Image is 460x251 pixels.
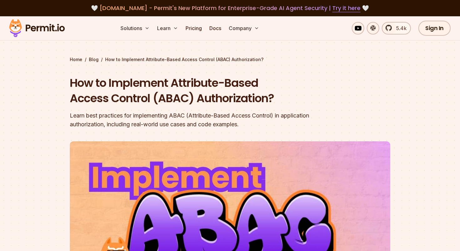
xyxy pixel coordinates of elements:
span: [DOMAIN_NAME] - Permit's New Platform for Enterprise-Grade AI Agent Security | [100,4,360,12]
button: Company [226,22,262,34]
div: / / [70,56,390,63]
a: 5.4k [382,22,411,34]
a: Home [70,56,82,63]
h1: How to Implement Attribute-Based Access Control (ABAC) Authorization? [70,75,310,106]
a: Docs [207,22,224,34]
span: 5.4k [392,24,406,32]
button: Solutions [118,22,152,34]
img: Permit logo [6,18,68,39]
div: Learn best practices for implementing ABAC (Attribute-Based Access Control) in application author... [70,111,310,129]
div: 🤍 🤍 [15,4,445,13]
a: Pricing [183,22,204,34]
button: Learn [155,22,181,34]
a: Blog [89,56,99,63]
a: Try it here [332,4,360,12]
a: Sign In [418,21,451,36]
